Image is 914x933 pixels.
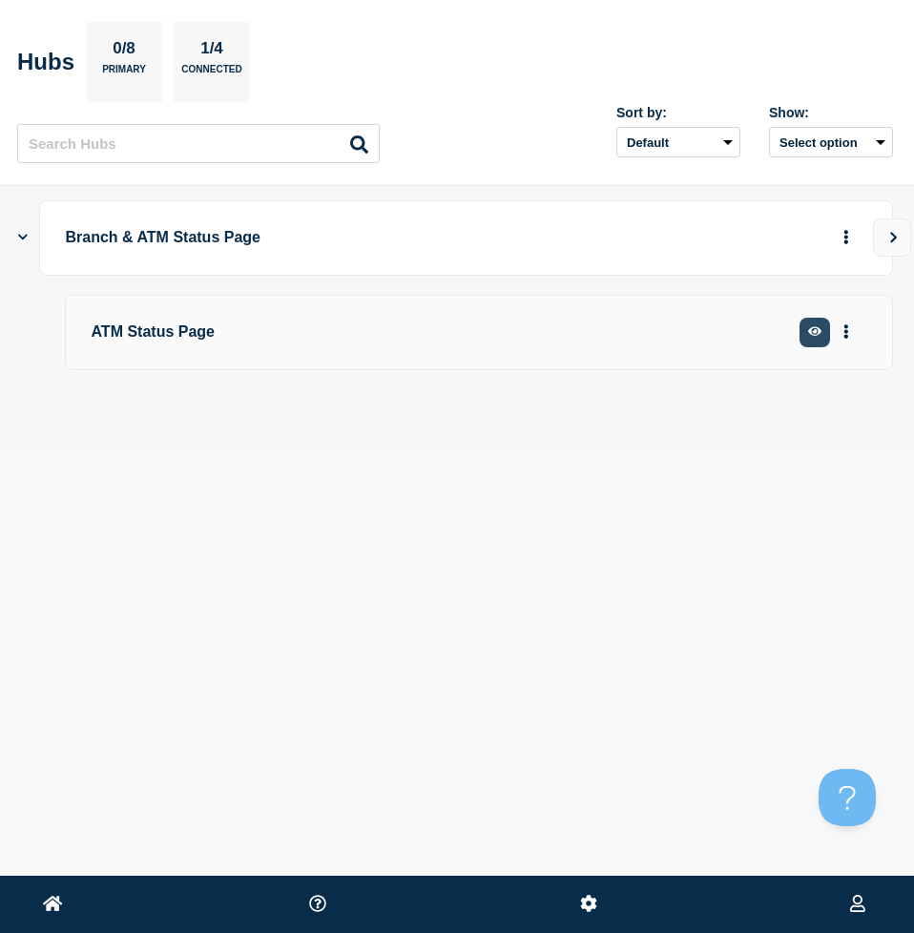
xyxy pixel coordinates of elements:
h2: Hubs [17,49,74,75]
select: Sort by [616,127,740,157]
input: Search Hubs [17,124,380,163]
button: Select option [769,127,893,157]
p: Connected [181,64,241,84]
p: 0/8 [106,39,143,64]
div: Sort by: [616,105,740,120]
p: Branch & ATM Status Page [66,220,755,256]
button: Show Connected Hubs [18,231,28,245]
p: ATM Status Page [92,315,755,350]
iframe: Help Scout Beacon - Open [819,769,876,826]
button: More actions [834,220,859,256]
div: Show: [769,105,893,120]
p: Primary [102,64,146,84]
button: More actions [834,315,859,350]
button: View [873,218,911,257]
p: 1/4 [194,39,231,64]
